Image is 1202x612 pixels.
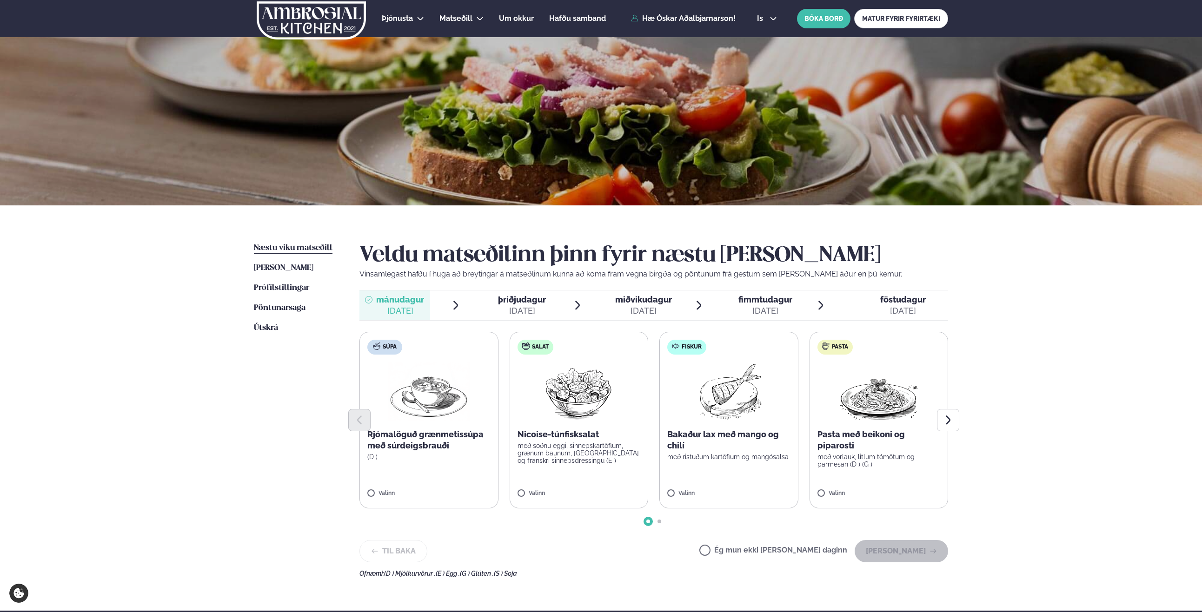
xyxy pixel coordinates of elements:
a: Þjónusta [382,13,413,24]
button: Previous slide [348,409,371,431]
span: Pöntunarsaga [254,304,305,312]
span: [PERSON_NAME] [254,264,313,272]
div: [DATE] [738,305,792,316]
p: Nicoise-túnfisksalat [518,429,641,440]
p: Pasta með beikoni og piparosti [817,429,941,451]
a: [PERSON_NAME] [254,263,313,274]
img: fish.svg [672,342,679,350]
span: Pasta [832,343,848,351]
img: logo [256,1,367,39]
button: Next slide [937,409,959,431]
p: með soðnu eggi, sinnepskartöflum, grænum baunum, [GEOGRAPHIC_DATA] og franskri sinnepsdressingu (E ) [518,442,641,464]
p: með vorlauk, litlum tómötum og parmesan (D ) (G ) [817,453,941,468]
a: Matseðill [439,13,472,24]
span: Hafðu samband [549,14,606,23]
a: Næstu viku matseðill [254,243,332,254]
span: is [757,15,766,22]
button: Til baka [359,540,427,562]
span: (E ) Egg , [436,570,460,577]
span: þriðjudagur [498,295,546,304]
img: Salad.png [538,362,620,421]
span: (G ) Glúten , [460,570,494,577]
span: miðvikudagur [615,295,672,304]
a: Um okkur [499,13,534,24]
span: Matseðill [439,14,472,23]
span: Go to slide 1 [646,520,650,523]
span: Salat [532,343,549,351]
button: is [750,15,784,22]
a: Prófílstillingar [254,283,309,294]
div: [DATE] [498,305,546,316]
img: Fish.png [688,362,770,421]
span: Næstu viku matseðill [254,244,332,252]
span: (S ) Soja [494,570,517,577]
img: Soup.png [388,362,470,421]
span: Go to slide 2 [657,520,661,523]
button: BÓKA BORÐ [797,9,850,28]
p: Vinsamlegast hafðu í huga að breytingar á matseðlinum kunna að koma fram vegna birgða og pöntunum... [359,269,948,280]
img: soup.svg [373,342,380,350]
span: föstudagur [880,295,926,304]
img: salad.svg [522,342,530,350]
a: Cookie settings [9,584,28,603]
div: [DATE] [615,305,672,316]
p: Bakaður lax með mango og chilí [667,429,790,451]
p: (D ) [367,453,491,461]
span: Fiskur [682,343,702,351]
img: Spagetti.png [838,362,920,421]
button: [PERSON_NAME] [855,540,948,562]
p: Rjómalöguð grænmetissúpa með súrdeigsbrauði [367,429,491,451]
span: Þjónusta [382,14,413,23]
span: (D ) Mjólkurvörur , [384,570,436,577]
a: MATUR FYRIR FYRIRTÆKI [854,9,948,28]
div: [DATE] [880,305,926,316]
a: Hafðu samband [549,13,606,24]
span: Útskrá [254,324,278,332]
span: Um okkur [499,14,534,23]
a: Hæ Óskar Aðalbjarnarson! [631,14,736,23]
img: pasta.svg [822,342,830,350]
span: fimmtudagur [738,295,792,304]
p: með ristuðum kartöflum og mangósalsa [667,453,790,461]
span: Súpa [383,343,397,351]
a: Pöntunarsaga [254,303,305,314]
span: Prófílstillingar [254,284,309,292]
a: Útskrá [254,322,278,334]
h2: Veldu matseðilinn þinn fyrir næstu [PERSON_NAME] [359,243,948,269]
span: mánudagur [376,295,424,304]
div: [DATE] [376,305,424,316]
div: Ofnæmi: [359,570,948,577]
